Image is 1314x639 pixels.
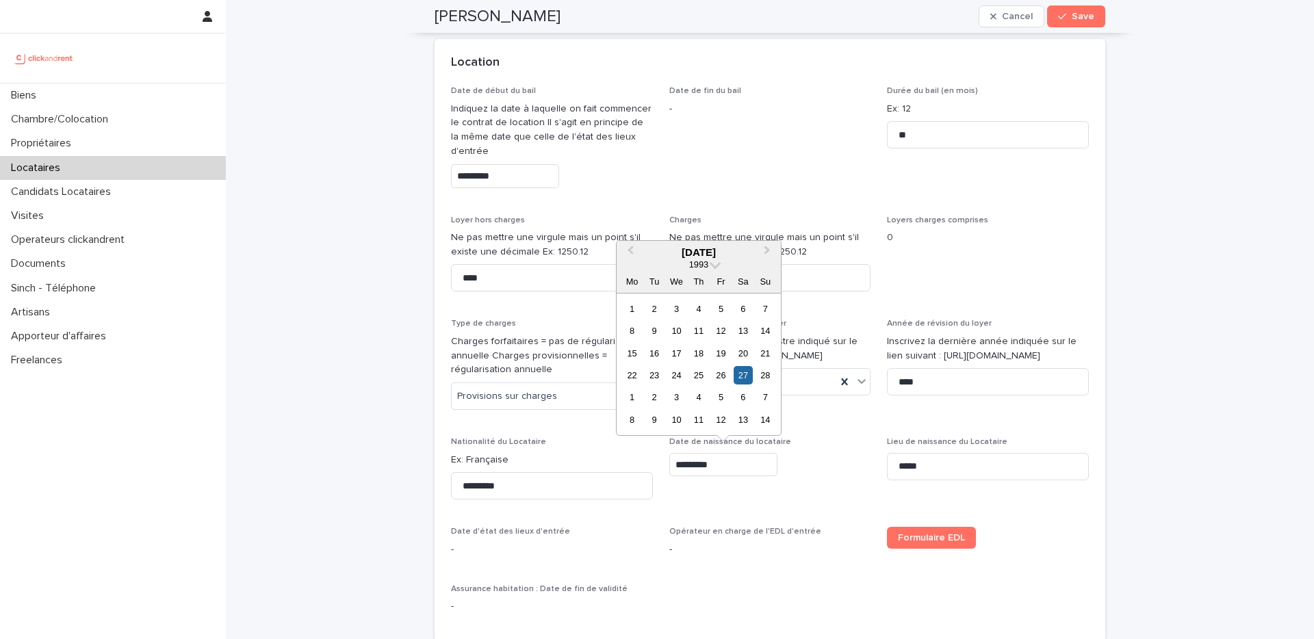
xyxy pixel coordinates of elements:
p: Ex: 12 [887,102,1089,116]
span: Save [1072,12,1094,21]
div: Choose Tuesday, 2 February 1993 [645,300,663,318]
div: month 1993-02 [621,298,776,431]
p: Propriétaires [5,137,82,150]
div: Fr [712,272,730,291]
div: Choose Saturday, 6 March 1993 [734,388,752,406]
div: Choose Thursday, 25 February 1993 [689,366,708,384]
span: Opérateur en charge de l'EDL d'entrée [669,527,821,536]
a: Formulaire EDL [887,527,976,549]
div: Choose Tuesday, 9 February 1993 [645,322,663,340]
div: Choose Friday, 19 February 1993 [712,344,730,363]
div: Choose Tuesday, 9 March 1993 [645,410,663,429]
p: Ne pas mettre une virgule mais un point s'il existe une décimale Ex: 1250.12 [669,231,871,259]
span: Date de fin du bail [669,87,741,95]
span: Date d'état des lieux d'entrée [451,527,570,536]
p: Chambre/Colocation [5,113,119,126]
div: Choose Saturday, 27 February 1993 [734,366,752,384]
div: Choose Thursday, 11 March 1993 [689,410,708,429]
div: Choose Monday, 1 March 1993 [623,388,641,406]
div: Choose Wednesday, 3 March 1993 [667,388,686,406]
p: - [451,543,653,557]
p: Ne pas mettre une virgule mais un point s'il existe une décimale Ex: 1250.12 [451,231,653,259]
div: Mo [623,272,641,291]
div: Choose Friday, 5 March 1993 [712,388,730,406]
span: Provisions sur charges [457,389,557,404]
div: We [667,272,686,291]
div: Choose Monday, 8 February 1993 [623,322,641,340]
span: Charges [669,216,701,224]
div: Choose Wednesday, 17 February 1993 [667,344,686,363]
div: Choose Sunday, 28 February 1993 [756,366,775,384]
h2: Location [451,55,500,70]
div: Choose Monday, 1 February 1993 [623,300,641,318]
span: Assurance habitation : Date de fin de validité [451,585,628,593]
span: Lieu de naissance du Locataire [887,438,1007,446]
p: Sinch - Téléphone [5,282,107,295]
p: Inscrivez la dernière année indiquée sur le lien suivant : [URL][DOMAIN_NAME] [887,335,1089,363]
div: [DATE] [617,246,781,259]
div: Sa [734,272,752,291]
p: - [669,102,871,116]
div: Choose Monday, 22 February 1993 [623,366,641,384]
span: Loyer hors charges [451,216,525,224]
div: Choose Monday, 8 March 1993 [623,410,641,429]
div: Choose Friday, 12 March 1993 [712,410,730,429]
div: Choose Saturday, 13 March 1993 [734,410,752,429]
p: Charges forfaitaires = pas de régularisation annuelle Charges provisionnelles = régularisation an... [451,335,653,377]
div: Choose Thursday, 11 February 1993 [689,322,708,340]
img: UCB0brd3T0yccxBKYDjQ [11,44,77,72]
div: Choose Friday, 26 February 1993 [712,366,730,384]
div: Choose Saturday, 13 February 1993 [734,322,752,340]
p: Operateurs clickandrent [5,233,136,246]
span: Loyers charges comprises [887,216,988,224]
p: Documents [5,257,77,270]
p: Freelances [5,354,73,367]
div: Choose Monday, 15 February 1993 [623,344,641,363]
div: Choose Tuesday, 16 February 1993 [645,344,663,363]
p: Apporteur d'affaires [5,330,117,343]
p: Visites [5,209,55,222]
p: Indiquez la date à laquelle on fait commencer le contrat de location Il s'agit en principe de la ... [451,102,653,159]
div: Choose Tuesday, 23 February 1993 [645,366,663,384]
button: Previous Month [618,242,640,264]
div: Choose Sunday, 7 March 1993 [756,388,775,406]
div: Choose Thursday, 4 February 1993 [689,300,708,318]
span: Type de charges [451,319,516,328]
div: Choose Friday, 12 February 1993 [712,322,730,340]
div: Choose Saturday, 6 February 1993 [734,300,752,318]
span: Date de début du bail [451,87,536,95]
p: Biens [5,89,47,102]
div: Tu [645,272,663,291]
div: Choose Sunday, 7 February 1993 [756,300,775,318]
p: - [669,543,871,557]
span: Formulaire EDL [898,533,965,543]
button: Cancel [979,5,1044,27]
p: - [451,599,653,614]
div: Choose Thursday, 4 March 1993 [689,388,708,406]
div: Choose Wednesday, 10 February 1993 [667,322,686,340]
div: Su [756,272,775,291]
p: Ex: Française [451,453,653,467]
span: Année de révision du loyer [887,319,992,328]
div: Choose Wednesday, 10 March 1993 [667,410,686,429]
button: Save [1047,5,1105,27]
p: Artisans [5,306,61,319]
h2: [PERSON_NAME] [435,7,561,27]
span: Cancel [1002,12,1033,21]
div: Choose Saturday, 20 February 1993 [734,344,752,363]
span: Nationalité du Locataire [451,438,546,446]
span: Durée du bail (en mois) [887,87,978,95]
p: Locataires [5,161,71,174]
div: Choose Thursday, 18 February 1993 [689,344,708,363]
button: Next Month [758,242,780,264]
p: 0 [887,231,1089,245]
div: Choose Wednesday, 3 February 1993 [667,300,686,318]
div: Choose Sunday, 14 February 1993 [756,322,775,340]
p: Candidats Locataires [5,185,122,198]
div: Choose Wednesday, 24 February 1993 [667,366,686,384]
div: Choose Sunday, 14 March 1993 [756,410,775,429]
span: 1993 [689,259,708,270]
div: Th [689,272,708,291]
div: Choose Friday, 5 February 1993 [712,300,730,318]
div: Choose Tuesday, 2 March 1993 [645,388,663,406]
